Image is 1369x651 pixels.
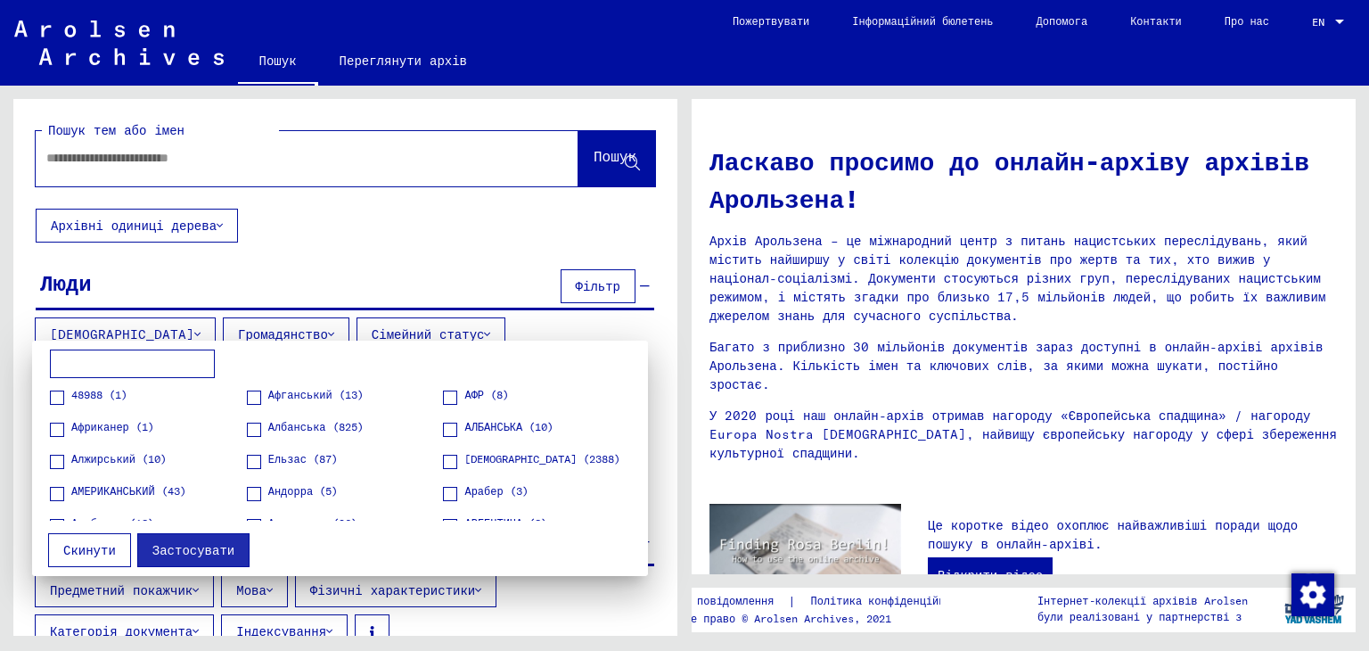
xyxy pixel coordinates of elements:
font: Африканер (1) [71,420,154,433]
img: Зміна згоди [1291,573,1334,616]
font: АМЕРИКАНСЬКИЙ (43) [71,484,186,498]
font: Арабер (3) [464,484,528,498]
font: АЛБАНСЬКА (10) [464,420,553,433]
button: Застосувати [137,533,250,567]
font: АРГЕНТИНА (3) [464,516,547,530]
font: [DEMOGRAPHIC_DATA] (2388) [464,452,620,466]
font: Ельзас (87) [268,452,338,466]
button: Скинути [48,533,131,567]
font: Алжирський (10) [71,452,167,466]
font: 48988 (1) [71,388,127,401]
font: Андорра (5) [268,484,338,498]
font: Албанська (825) [268,420,364,433]
font: Застосувати [152,542,234,558]
font: Скинути [63,542,116,558]
font: Арабська (13) [71,516,154,530]
font: АФР (8) [464,388,509,401]
font: Афганський (13) [268,388,364,401]
font: Аргентина (96) [268,516,357,530]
